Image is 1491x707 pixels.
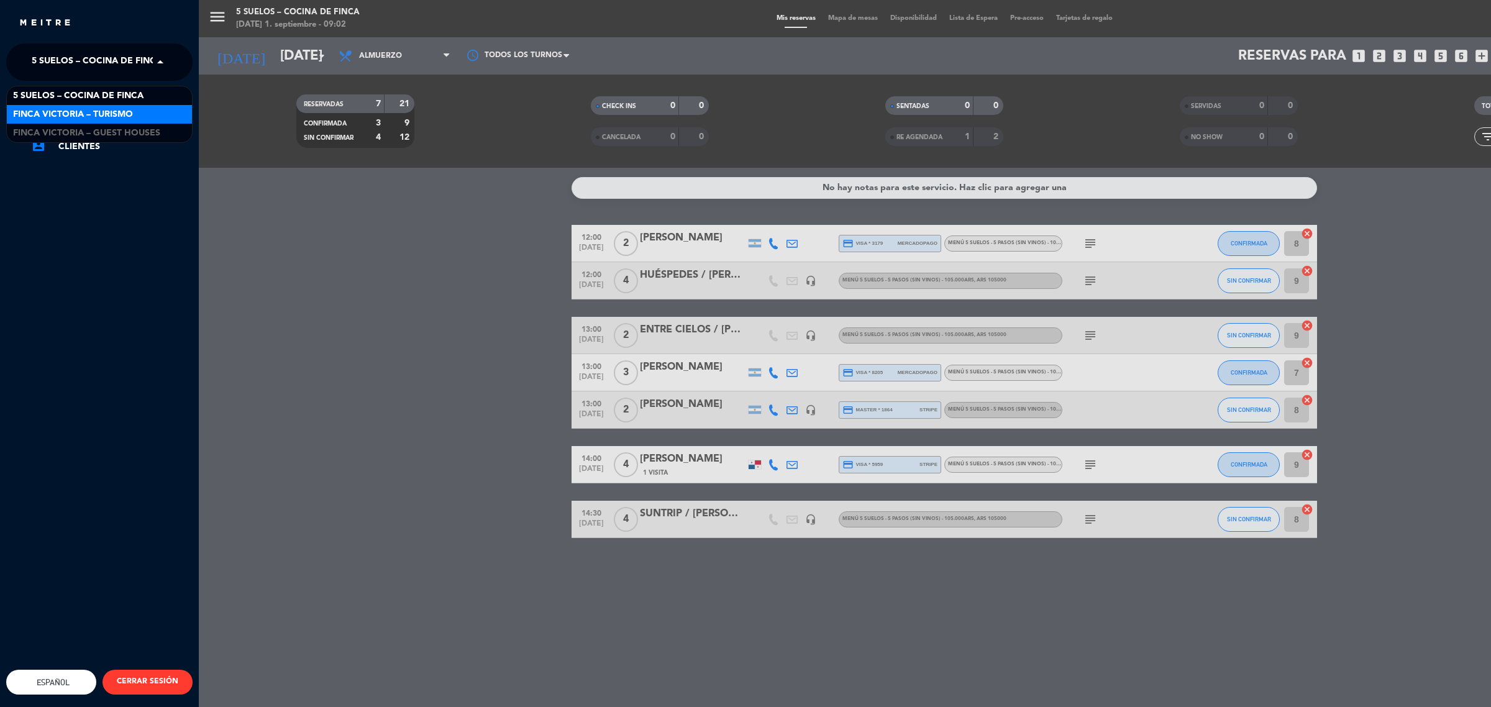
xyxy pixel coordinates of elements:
[13,89,144,103] span: 5 SUELOS – COCINA DE FINCA
[31,138,46,153] i: account_box
[19,19,71,28] img: MEITRE
[103,670,193,695] button: CERRAR SESIÓN
[13,126,160,140] span: FINCA VICTORIA – GUEST HOUSES
[31,139,193,154] a: account_boxClientes
[32,49,162,75] span: 5 SUELOS – COCINA DE FINCA
[13,107,133,122] span: FINCA VICTORIA – TURISMO
[34,678,70,687] span: Español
